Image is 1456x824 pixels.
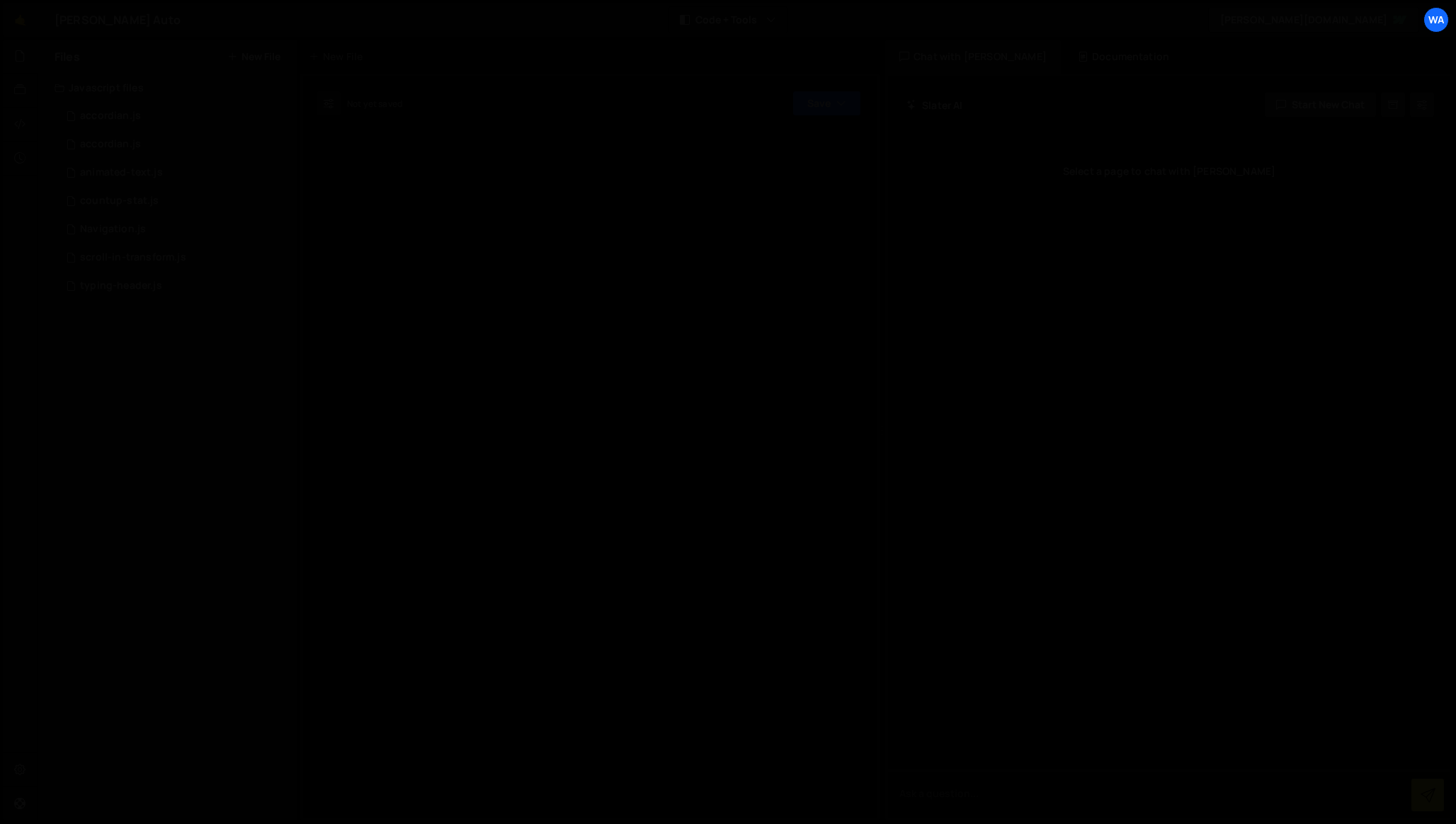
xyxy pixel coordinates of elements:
[80,138,141,151] div: accordian.js
[1423,7,1449,33] a: Wa
[1208,7,1419,33] a: [PERSON_NAME][DOMAIN_NAME]
[80,223,146,236] div: Navigation.js
[55,244,297,272] div: 16925/46618.js
[55,215,297,244] div: 16925/46341.js
[38,74,297,102] div: Javascript files
[906,98,963,112] h2: Slater AI
[55,187,297,215] div: 16925/46687.js
[55,272,297,300] div: 16925/46351.js
[80,166,163,179] div: animated-text.js
[55,49,80,64] h2: Files
[80,195,159,207] div: countup-stat.js
[792,91,861,116] button: Save
[55,11,181,28] div: [PERSON_NAME] Auto
[55,159,297,187] div: 16925/46623.js
[669,7,787,33] button: Code + Tools
[55,102,297,130] div: 16925/46637.js
[227,51,280,62] button: New File
[309,50,368,64] div: New File
[80,110,141,122] div: accordian.js
[3,3,38,37] a: 🤙
[1064,40,1183,74] div: Documentation
[55,130,297,159] div: 16925/46638.js
[80,251,186,264] div: scroll-in-transform.js
[347,98,402,110] div: Not yet saved
[80,280,162,292] div: typing-header.js
[885,40,1061,74] div: Chat with [PERSON_NAME]
[1264,92,1377,118] button: Start new chat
